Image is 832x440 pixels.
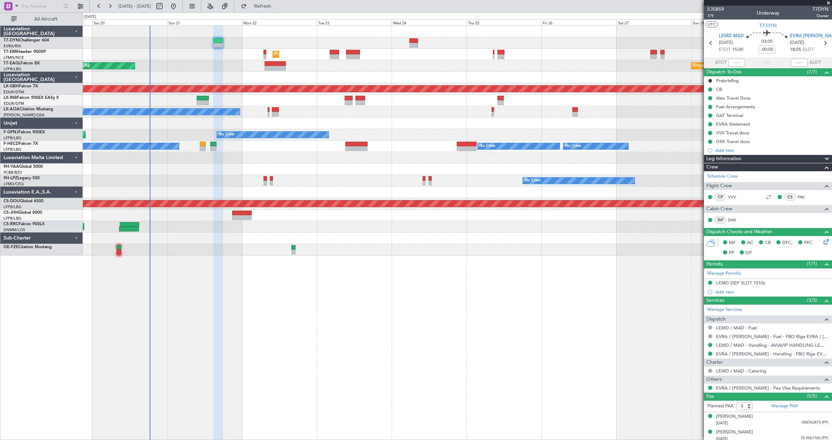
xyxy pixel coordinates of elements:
[3,101,24,106] a: EDLW/DTM
[715,193,726,201] div: CP
[3,227,25,233] a: DNMM/LOS
[715,289,829,295] div: Add new
[728,217,744,223] a: DMI
[706,260,723,268] span: Permits
[809,59,821,66] span: ALDT
[21,1,61,11] input: Trip Number
[716,385,820,391] a: EVRA / [PERSON_NAME] - Pax Visa Requirements
[617,19,691,25] div: Sat 27
[716,86,722,92] div: CB
[3,135,22,141] a: LFPB/LBG
[707,13,724,19] span: 7/9
[238,1,280,12] button: Refresh
[167,19,242,25] div: Sun 21
[716,368,766,374] a: LEMD / MAD - Catering
[3,107,19,111] span: LX-AOA
[706,163,718,171] span: Crew
[746,250,752,257] span: DP
[715,147,829,153] div: Add new
[3,61,21,65] span: T7-EAGL
[691,19,766,25] div: Sun 28
[716,130,749,136] div: VVV Travel docs
[18,17,73,22] span: All Aircraft
[747,239,753,246] span: AC
[807,68,817,76] span: (7/7)
[3,170,22,175] a: FCBB/BZV
[3,147,22,152] a: LFPB/LBG
[3,165,19,169] span: 9H-YAA
[728,194,744,200] a: VVV
[3,61,40,65] a: T7-EAGLFalcon 8X
[3,199,44,203] a: CS-DOUGlobal 6500
[3,38,49,42] a: T7-DYNChallenger 604
[3,50,46,54] a: T7-EMIHawker 900XP
[707,403,733,410] label: Planned PAX
[802,420,829,426] span: 058762473 (PP)
[3,107,53,111] a: LX-AOACitation Mustang
[3,96,17,100] span: LX-INB
[732,46,743,53] span: 15:00
[118,3,151,9] span: [DATE] - [DATE]
[813,13,829,19] span: Owner
[3,55,24,60] a: LFMN/NCE
[707,173,738,180] a: Schedule Crew
[466,19,541,25] div: Thu 25
[719,33,744,40] span: LEMD MAD
[3,84,38,88] a: LX-GBHFalcon 7X
[784,193,796,201] div: CS
[771,403,798,410] a: Manage PAX
[716,78,739,84] div: Prebriefing
[782,239,793,246] span: DFC,
[3,44,21,49] a: EVRA/RIX
[715,216,726,224] div: ISP
[392,19,466,25] div: Wed 24
[790,46,801,53] span: 18:05
[706,21,718,28] button: UTC
[719,46,730,53] span: ETOT
[275,49,341,60] div: Planned Maint [GEOGRAPHIC_DATA]
[716,121,750,127] div: EVRA Statement
[3,38,19,42] span: T7-DYN
[803,46,814,53] span: ELDT
[3,216,22,221] a: LFPB/LBG
[759,22,777,29] span: T7-DYN
[3,89,24,95] a: EDLW/DTM
[706,393,714,401] span: Pax
[3,142,38,146] a: F-HECDFalcon 7X
[8,14,76,25] button: All Aircraft
[3,176,17,180] span: 9H-LPZ
[565,141,581,151] div: No Crew
[807,392,817,400] span: (5/5)
[706,155,741,163] span: Leg Information
[729,250,734,257] span: FP
[716,95,751,101] div: Alex Travel Docs
[3,112,45,118] a: [PERSON_NAME]/QSA
[3,204,22,210] a: LFPB/LBG
[525,175,541,186] div: No Crew
[765,239,771,246] span: CR
[3,181,24,187] a: LFMD/CEQ
[242,19,317,25] div: Mon 22
[719,39,733,46] span: [DATE]
[3,211,18,215] span: CS-JHH
[706,376,722,384] span: Others
[716,112,743,118] div: GAT Terminal
[807,297,817,304] span: (3/3)
[3,245,18,249] span: OE-FZE
[706,68,741,76] span: Dispatch To-Dos
[790,39,804,46] span: [DATE]
[479,141,495,151] div: No Crew
[3,142,19,146] span: F-HECD
[317,19,392,25] div: Tue 23
[707,6,724,13] span: 535859
[716,139,750,144] div: DMI Travel docs
[729,239,736,246] span: MF
[706,315,725,323] span: Dispatch
[3,165,43,169] a: 9H-YAAGlobal 5000
[716,421,728,426] span: [DATE]
[3,84,19,88] span: LX-GBH
[219,129,235,140] div: No Crew
[706,182,732,190] span: Flight Crew
[3,222,18,226] span: CS-RRC
[248,4,277,9] span: Refresh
